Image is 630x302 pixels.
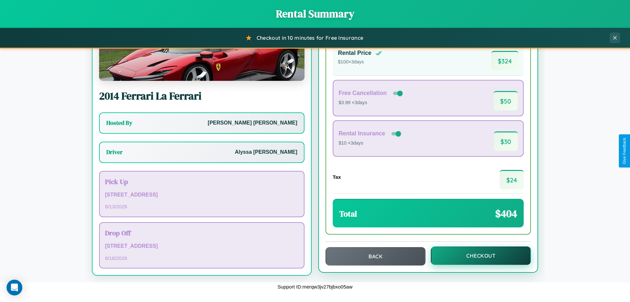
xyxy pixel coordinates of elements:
h3: Drop Off [105,228,299,238]
span: Checkout in 10 minutes for Free Insurance [257,35,363,41]
p: $10 × 3 days [339,139,402,148]
span: $ 324 [491,51,518,70]
h2: 2014 Ferrari La Ferrari [99,89,304,103]
button: Back [325,247,426,266]
button: Checkout [431,246,531,265]
div: Give Feedback [622,138,627,164]
p: $ 100 × 3 days [338,58,382,66]
p: 8 / 16 / 2026 [105,254,299,263]
p: [STREET_ADDRESS] [105,242,299,251]
p: [PERSON_NAME] [PERSON_NAME] [208,118,297,128]
h4: Tax [333,174,341,180]
span: $ 404 [495,206,517,221]
p: Support ID: merqw3jv27bjbxo05aw [278,282,352,291]
span: $ 24 [500,170,524,189]
h4: Rental Price [338,50,371,57]
h1: Rental Summary [7,7,623,21]
p: 8 / 13 / 2026 [105,202,299,211]
h4: Free Cancellation [339,90,387,97]
h3: Hosted By [106,119,132,127]
h3: Pick Up [105,177,299,186]
div: Open Intercom Messenger [7,280,22,295]
h4: Rental Insurance [339,130,385,137]
h3: Total [339,208,357,219]
p: Alyssa [PERSON_NAME] [235,148,297,157]
p: [STREET_ADDRESS] [105,190,299,200]
span: $ 50 [493,91,518,110]
p: $3.99 × 3 days [339,99,404,107]
h3: Driver [106,148,123,156]
span: $ 30 [494,131,518,151]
